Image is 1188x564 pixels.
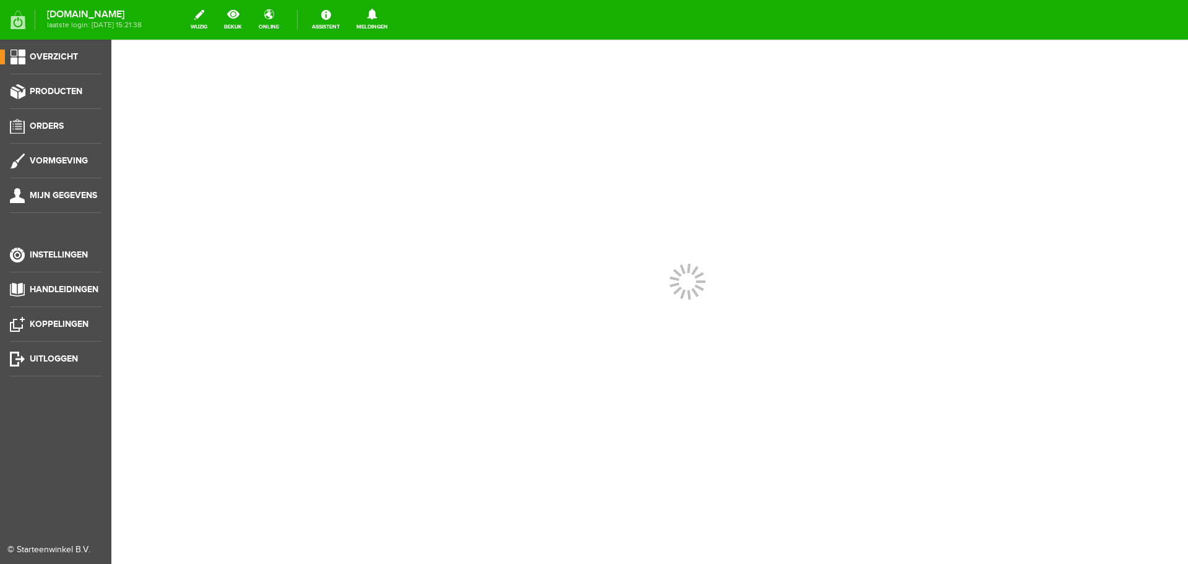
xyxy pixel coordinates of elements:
span: Orders [30,121,64,131]
a: wijzig [183,6,215,33]
span: Producten [30,86,82,97]
span: Koppelingen [30,319,88,329]
a: bekijk [217,6,249,33]
a: Meldingen [349,6,395,33]
span: Instellingen [30,249,88,260]
a: online [251,6,286,33]
span: laatste login: [DATE] 15:21:38 [47,22,142,28]
strong: [DOMAIN_NAME] [47,11,142,18]
span: Handleidingen [30,284,98,295]
div: © Starteenwinkel B.V. [7,544,94,557]
span: Uitloggen [30,354,78,364]
span: Vormgeving [30,155,88,166]
span: Overzicht [30,51,78,62]
a: Assistent [304,6,347,33]
span: Mijn gegevens [30,190,97,201]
